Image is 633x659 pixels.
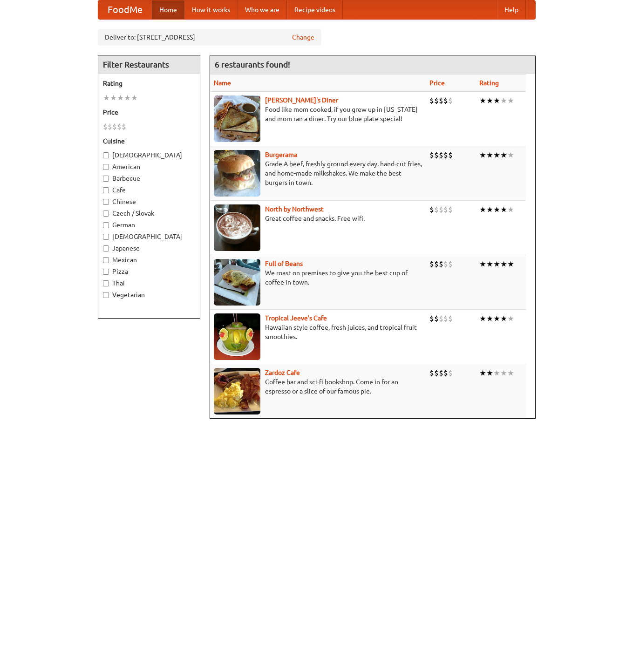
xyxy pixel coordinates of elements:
[429,150,434,160] li: $
[500,150,507,160] li: ★
[500,313,507,324] li: ★
[429,259,434,269] li: $
[507,204,514,215] li: ★
[103,292,109,298] input: Vegetarian
[507,313,514,324] li: ★
[265,369,300,376] b: Zardoz Cafe
[103,269,109,275] input: Pizza
[434,150,439,160] li: $
[184,0,238,19] a: How it works
[265,151,297,158] a: Burgerama
[98,29,321,46] div: Deliver to: [STREET_ADDRESS]
[214,323,422,341] p: Hawaiian style coffee, fresh juices, and tropical fruit smoothies.
[265,205,324,213] a: North by Northwest
[486,259,493,269] li: ★
[443,259,448,269] li: $
[103,290,195,299] label: Vegetarian
[486,368,493,378] li: ★
[103,108,195,117] h5: Price
[238,0,287,19] a: Who we are
[429,79,445,87] a: Price
[448,259,453,269] li: $
[493,313,500,324] li: ★
[265,314,327,322] a: Tropical Jeeve's Cafe
[108,122,112,132] li: $
[507,95,514,106] li: ★
[448,368,453,378] li: $
[103,245,109,251] input: Japanese
[497,0,526,19] a: Help
[103,279,195,288] label: Thai
[448,204,453,215] li: $
[434,313,439,324] li: $
[214,268,422,287] p: We roast on premises to give you the best cup of coffee in town.
[493,204,500,215] li: ★
[507,150,514,160] li: ★
[439,313,443,324] li: $
[500,204,507,215] li: ★
[429,368,434,378] li: $
[265,260,303,267] a: Full of Beans
[103,93,110,103] li: ★
[265,96,338,104] b: [PERSON_NAME]'s Diner
[486,313,493,324] li: ★
[486,204,493,215] li: ★
[103,136,195,146] h5: Cuisine
[214,214,422,223] p: Great coffee and snacks. Free wifi.
[479,313,486,324] li: ★
[214,204,260,251] img: north.jpg
[131,93,138,103] li: ★
[486,150,493,160] li: ★
[103,185,195,195] label: Cafe
[507,368,514,378] li: ★
[103,79,195,88] h5: Rating
[434,204,439,215] li: $
[448,150,453,160] li: $
[443,204,448,215] li: $
[98,0,152,19] a: FoodMe
[434,368,439,378] li: $
[103,150,195,160] label: [DEMOGRAPHIC_DATA]
[214,313,260,360] img: jeeves.jpg
[103,176,109,182] input: Barbecue
[479,204,486,215] li: ★
[429,204,434,215] li: $
[152,0,184,19] a: Home
[117,93,124,103] li: ★
[214,377,422,396] p: Coffee bar and sci-fi bookshop. Come in for an espresso or a slice of our famous pie.
[214,368,260,414] img: zardoz.jpg
[112,122,117,132] li: $
[103,162,195,171] label: American
[479,79,499,87] a: Rating
[439,259,443,269] li: $
[493,150,500,160] li: ★
[439,204,443,215] li: $
[479,259,486,269] li: ★
[103,234,109,240] input: [DEMOGRAPHIC_DATA]
[479,150,486,160] li: ★
[500,259,507,269] li: ★
[479,368,486,378] li: ★
[500,95,507,106] li: ★
[103,222,109,228] input: German
[493,95,500,106] li: ★
[103,211,109,217] input: Czech / Slovak
[103,280,109,286] input: Thai
[103,164,109,170] input: American
[448,313,453,324] li: $
[103,174,195,183] label: Barbecue
[434,259,439,269] li: $
[103,199,109,205] input: Chinese
[103,244,195,253] label: Japanese
[443,95,448,106] li: $
[103,220,195,230] label: German
[103,209,195,218] label: Czech / Slovak
[439,95,443,106] li: $
[103,257,109,263] input: Mexican
[122,122,126,132] li: $
[439,150,443,160] li: $
[214,79,231,87] a: Name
